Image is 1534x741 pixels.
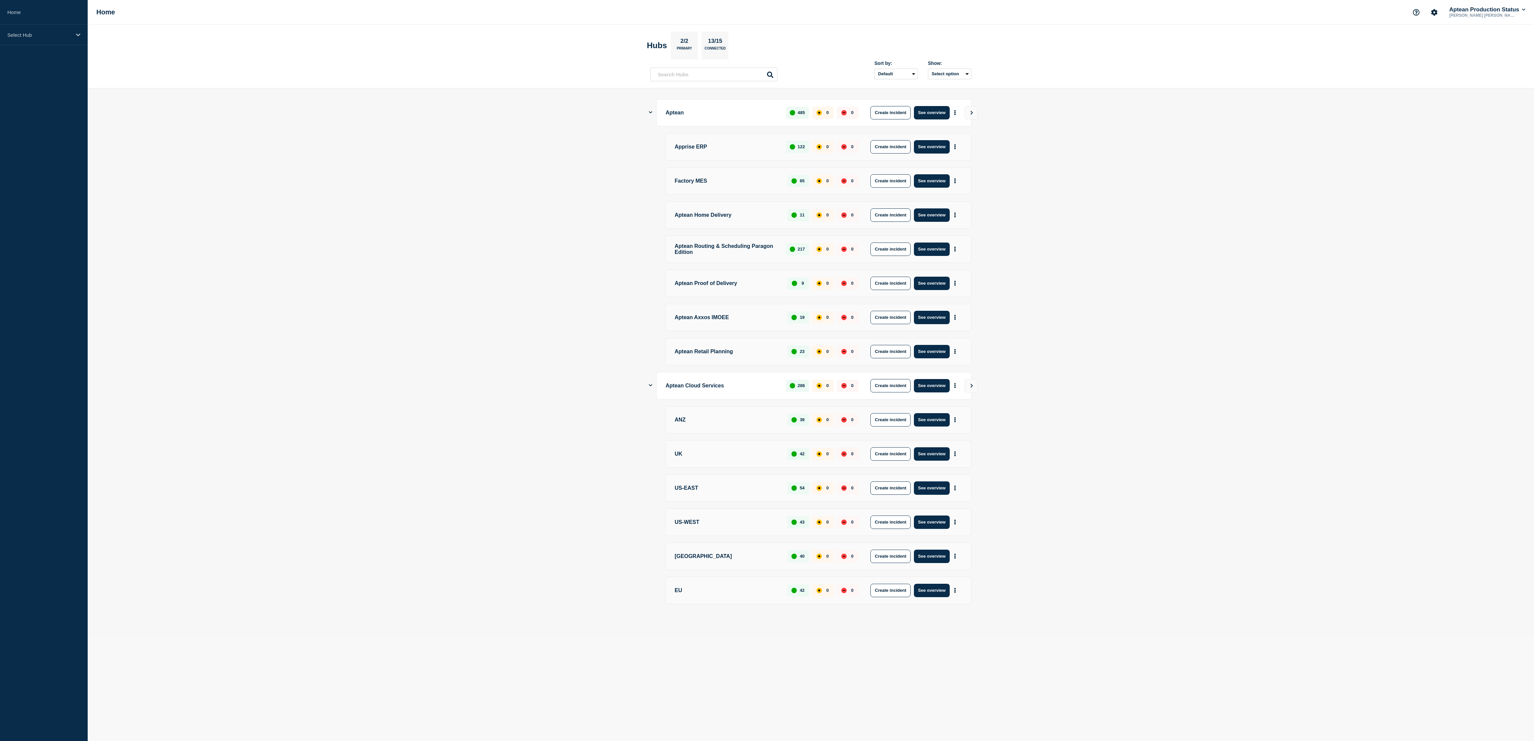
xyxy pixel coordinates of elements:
[675,140,778,154] p: Apprise ERP
[826,144,829,149] p: 0
[1409,5,1423,19] button: Support
[826,247,829,252] p: 0
[791,417,797,423] div: up
[1448,6,1527,13] button: Aptean Production Status
[826,588,829,593] p: 0
[841,178,847,184] div: down
[826,554,829,559] p: 0
[791,520,797,525] div: up
[790,247,795,252] div: up
[851,247,853,252] p: 0
[841,485,847,491] div: down
[928,61,971,66] div: Show:
[817,178,822,184] div: affected
[801,281,804,286] p: 9
[870,481,911,495] button: Create incident
[826,281,829,286] p: 0
[951,345,959,358] button: More actions
[870,345,911,358] button: Create incident
[677,47,692,54] p: Primary
[914,106,949,119] button: See overview
[791,212,797,218] div: up
[841,281,847,286] div: down
[675,584,780,597] p: EU
[851,315,853,320] p: 0
[817,451,822,457] div: affected
[675,516,780,529] p: US-WEST
[675,311,780,324] p: Aptean Axxos IMOEE
[841,212,847,218] div: down
[914,208,949,222] button: See overview
[914,516,949,529] button: See overview
[870,174,911,188] button: Create incident
[951,550,959,562] button: More actions
[675,447,780,461] p: UK
[704,47,726,54] p: Connected
[870,379,911,392] button: Create incident
[800,485,804,490] p: 54
[826,110,829,115] p: 0
[914,243,949,256] button: See overview
[649,110,652,115] button: Show Connected Hubs
[826,485,829,490] p: 0
[798,247,805,252] p: 217
[649,383,652,388] button: Show Connected Hubs
[914,481,949,495] button: See overview
[841,383,847,388] div: down
[800,417,804,422] p: 39
[817,554,822,559] div: affected
[870,584,911,597] button: Create incident
[870,311,911,324] button: Create incident
[870,208,911,222] button: Create incident
[96,8,115,16] h1: Home
[800,315,804,320] p: 19
[675,550,780,563] p: [GEOGRAPHIC_DATA]
[841,315,847,320] div: down
[841,110,847,115] div: down
[914,311,949,324] button: See overview
[870,243,911,256] button: Create incident
[951,379,959,392] button: More actions
[851,281,853,286] p: 0
[951,141,959,153] button: More actions
[675,345,780,358] p: Aptean Retail Planning
[841,144,847,150] div: down
[800,588,804,593] p: 42
[951,311,959,323] button: More actions
[914,413,949,427] button: See overview
[817,144,822,150] div: affected
[914,379,949,392] button: See overview
[826,417,829,422] p: 0
[826,315,829,320] p: 0
[841,588,847,593] div: down
[7,32,72,38] p: Select Hub
[851,520,853,525] p: 0
[791,588,797,593] div: up
[851,554,853,559] p: 0
[817,349,822,354] div: affected
[790,383,795,388] div: up
[678,38,691,47] p: 2/2
[951,413,959,426] button: More actions
[791,451,797,457] div: up
[817,247,822,252] div: affected
[841,349,847,354] div: down
[705,38,725,47] p: 13/15
[826,212,829,217] p: 0
[870,516,911,529] button: Create incident
[870,550,911,563] button: Create incident
[841,554,847,559] div: down
[817,383,822,388] div: affected
[870,413,911,427] button: Create incident
[870,106,911,119] button: Create incident
[817,588,822,593] div: affected
[951,482,959,494] button: More actions
[951,584,959,596] button: More actions
[914,140,949,154] button: See overview
[851,349,853,354] p: 0
[675,243,778,256] p: Aptean Routing & Scheduling Paragon Edition
[841,417,847,423] div: down
[914,277,949,290] button: See overview
[870,140,911,154] button: Create incident
[964,379,978,392] button: View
